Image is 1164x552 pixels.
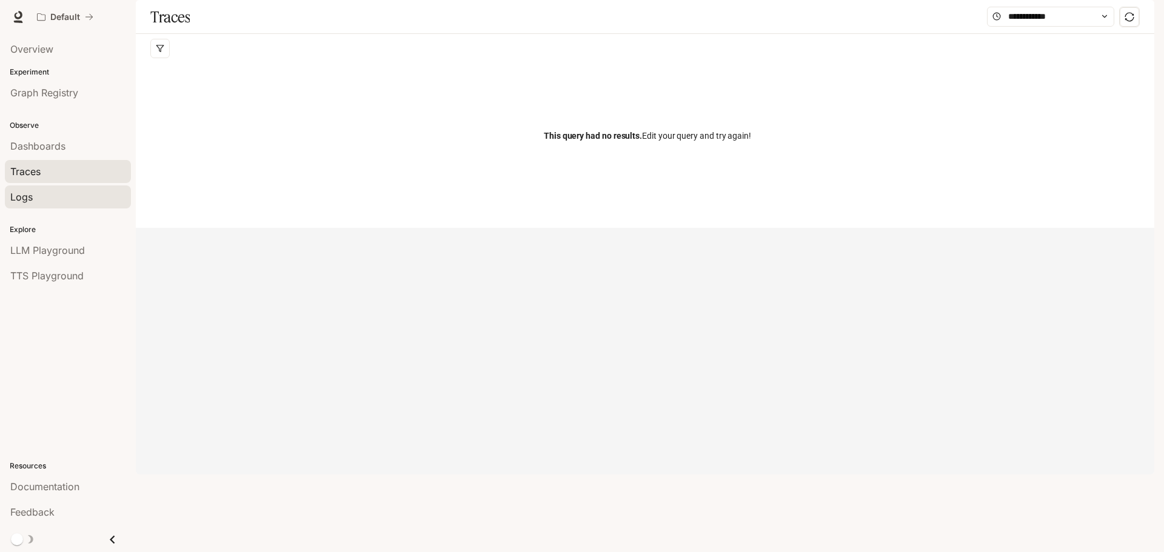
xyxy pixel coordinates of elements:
[544,129,751,142] span: Edit your query and try again!
[150,5,190,29] h1: Traces
[50,12,80,22] p: Default
[1125,12,1134,22] span: sync
[544,131,642,141] span: This query had no results.
[32,5,99,29] button: All workspaces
